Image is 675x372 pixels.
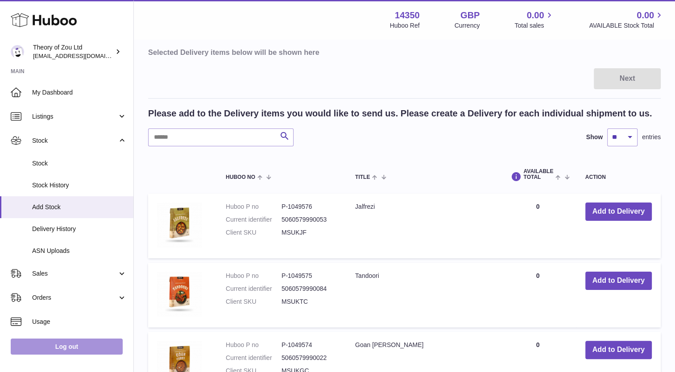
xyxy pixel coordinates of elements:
span: Orders [32,293,117,302]
dd: P-1049574 [282,341,337,349]
dt: Huboo P no [226,203,282,211]
a: 0.00 Total sales [514,9,554,30]
img: Tandoori [157,272,202,316]
div: Theory of Zou Ltd [33,43,113,60]
dd: 5060579990084 [282,285,337,293]
a: Log out [11,339,123,355]
span: Huboo no [226,174,255,180]
span: Total sales [514,21,554,30]
span: Usage [32,318,127,326]
div: Huboo Ref [390,21,420,30]
strong: GBP [460,9,480,21]
td: Tandoori [346,263,499,327]
span: entries [642,133,661,141]
img: Jalfrezi [157,203,202,247]
div: Action [585,174,652,180]
span: 0.00 [527,9,544,21]
td: Jalfrezi [346,194,499,258]
span: AVAILABLE Stock Total [589,21,664,30]
span: Listings [32,112,117,121]
dt: Huboo P no [226,341,282,349]
span: Add Stock [32,203,127,211]
dt: Huboo P no [226,272,282,280]
dd: MSUKJF [282,228,337,237]
dd: P-1049575 [282,272,337,280]
dt: Client SKU [226,228,282,237]
div: Currency [455,21,480,30]
strong: 14350 [395,9,420,21]
span: Stock History [32,181,127,190]
td: 0 [499,194,576,258]
span: Title [355,174,370,180]
span: Delivery History [32,225,127,233]
span: 0.00 [637,9,654,21]
dt: Current identifier [226,354,282,362]
img: amit@themightyspice.com [11,45,24,58]
a: 0.00 AVAILABLE Stock Total [589,9,664,30]
button: Add to Delivery [585,272,652,290]
span: AVAILABLE Total [523,169,553,180]
span: Stock [32,159,127,168]
span: ASN Uploads [32,247,127,255]
dd: 5060579990053 [282,215,337,224]
button: Add to Delivery [585,203,652,221]
h2: Please add to the Delivery items you would like to send us. Please create a Delivery for each ind... [148,107,652,120]
dd: P-1049576 [282,203,337,211]
dt: Current identifier [226,285,282,293]
dt: Client SKU [226,298,282,306]
span: My Dashboard [32,88,127,97]
dt: Current identifier [226,215,282,224]
dd: 5060579990022 [282,354,337,362]
span: Stock [32,136,117,145]
span: Sales [32,269,117,278]
span: [EMAIL_ADDRESS][DOMAIN_NAME] [33,52,131,59]
h3: Selected Delivery items below will be shown here [148,47,661,57]
button: Add to Delivery [585,341,652,359]
dd: MSUKTC [282,298,337,306]
label: Show [586,133,603,141]
td: 0 [499,263,576,327]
